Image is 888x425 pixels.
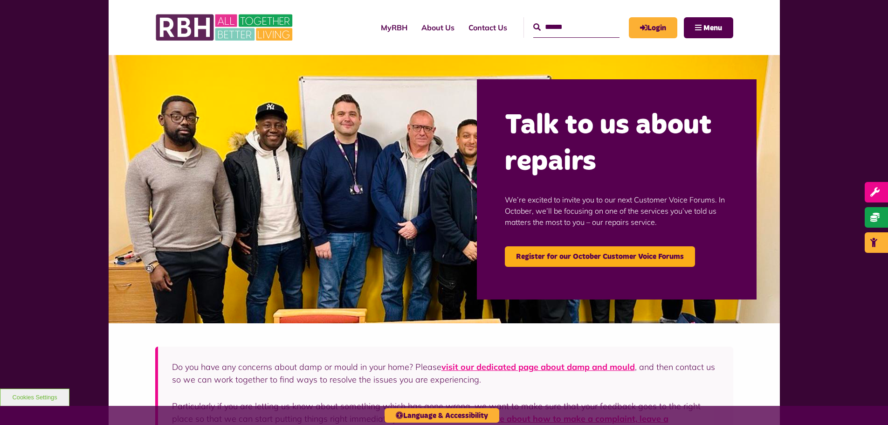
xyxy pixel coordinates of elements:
[505,107,729,180] h2: Talk to us about repairs
[155,9,295,46] img: RBH
[385,408,499,423] button: Language & Accessibility
[109,55,780,323] img: Group photo of customers and colleagues at the Lighthouse Project
[703,24,722,32] span: Menu
[441,362,635,372] a: visit our dedicated page about damp and mould
[461,15,514,40] a: Contact Us
[684,17,733,38] button: Navigation
[629,17,677,38] a: MyRBH
[505,246,695,267] a: Register for our October Customer Voice Forums
[505,180,729,242] p: We’re excited to invite you to our next Customer Voice Forums. In October, we’ll be focusing on o...
[414,15,461,40] a: About Us
[846,383,888,425] iframe: Netcall Web Assistant for live chat
[172,361,719,386] p: Do you have any concerns about damp or mould in your home? Please , and then contact us so we can...
[374,15,414,40] a: MyRBH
